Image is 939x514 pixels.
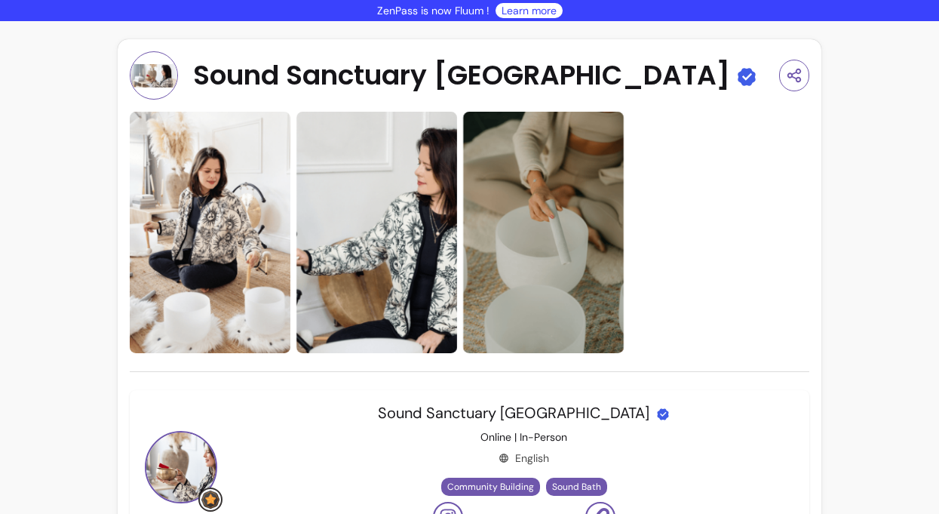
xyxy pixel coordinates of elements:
a: Learn more [502,3,557,18]
img: https://d22cr2pskkweo8.cloudfront.net/d6b29ea5-a5f8-4b14-b79b-292d863766ce [463,112,624,353]
img: https://d22cr2pskkweo8.cloudfront.net/87e39aa0-3606-49f2-b05c-30ecfed2f749 [130,112,290,353]
span: Sound Bath [552,481,601,493]
img: https://d22cr2pskkweo8.cloudfront.net/dd88643d-743c-4712-8eac-e2e7143ee1a0 [296,112,457,353]
img: Provider image [130,51,178,100]
div: English [499,451,549,466]
img: Provider image [145,431,217,503]
p: Online | In-Person [480,429,567,445]
img: Grow [201,491,219,509]
span: Community Building [447,481,534,493]
span: Sound Sanctuary [GEOGRAPHIC_DATA] [193,60,730,91]
p: ZenPass is now Fluum ! [377,3,489,18]
span: Sound Sanctuary [GEOGRAPHIC_DATA] [378,403,649,423]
